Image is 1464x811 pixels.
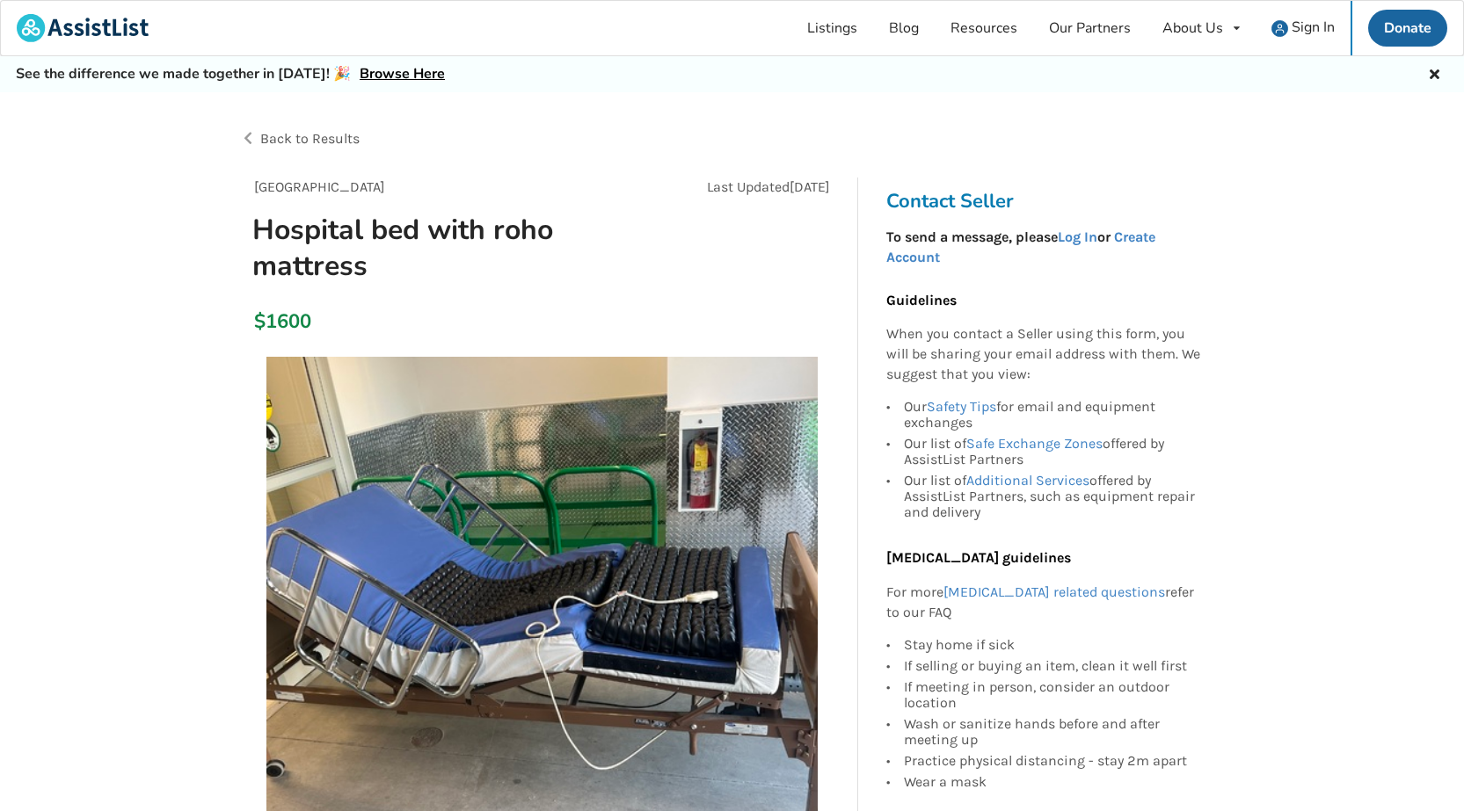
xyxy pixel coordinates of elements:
[966,472,1089,489] a: Additional Services
[254,309,264,334] div: $1600
[904,470,1201,520] div: Our list of offered by AssistList Partners, such as equipment repair and delivery
[904,433,1201,470] div: Our list of offered by AssistList Partners
[886,583,1201,623] p: For more refer to our FAQ
[1256,1,1351,55] a: user icon Sign In
[1292,18,1335,37] span: Sign In
[1271,20,1288,37] img: user icon
[1058,228,1097,245] a: Log In
[790,178,830,195] span: [DATE]
[886,228,1155,265] a: Create Account
[904,655,1201,677] div: If selling or buying an item, clean it well first
[904,637,1201,655] div: Stay home if sick
[707,178,790,195] span: Last Updated
[966,435,1103,452] a: Safe Exchange Zones
[886,324,1201,385] p: When you contact a Seller using this form, you will be sharing your email address with them. We s...
[904,399,1201,433] div: Our for email and equipment exchanges
[904,771,1201,790] div: Wear a mask
[904,713,1201,750] div: Wash or sanitize hands before and after meeting up
[360,64,445,83] a: Browse Here
[1033,1,1147,55] a: Our Partners
[904,677,1201,713] div: If meeting in person, consider an outdoor location
[886,292,957,308] b: Guidelines
[1162,21,1223,35] div: About Us
[904,750,1201,771] div: Practice physical distancing - stay 2m apart
[1368,10,1447,47] a: Donate
[254,178,385,195] span: [GEOGRAPHIC_DATA]
[943,583,1165,600] a: [MEDICAL_DATA] related questions
[927,398,996,415] a: Safety Tips
[886,189,1210,214] h3: Contact Seller
[873,1,935,55] a: Blog
[935,1,1033,55] a: Resources
[791,1,873,55] a: Listings
[886,549,1071,566] b: [MEDICAL_DATA] guidelines
[886,228,1155,265] strong: To send a message, please or
[238,212,654,284] h1: Hospital bed with roho mattress
[16,65,445,83] h5: See the difference we made together in [DATE]! 🎉
[260,130,360,147] span: Back to Results
[17,14,149,42] img: assistlist-logo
